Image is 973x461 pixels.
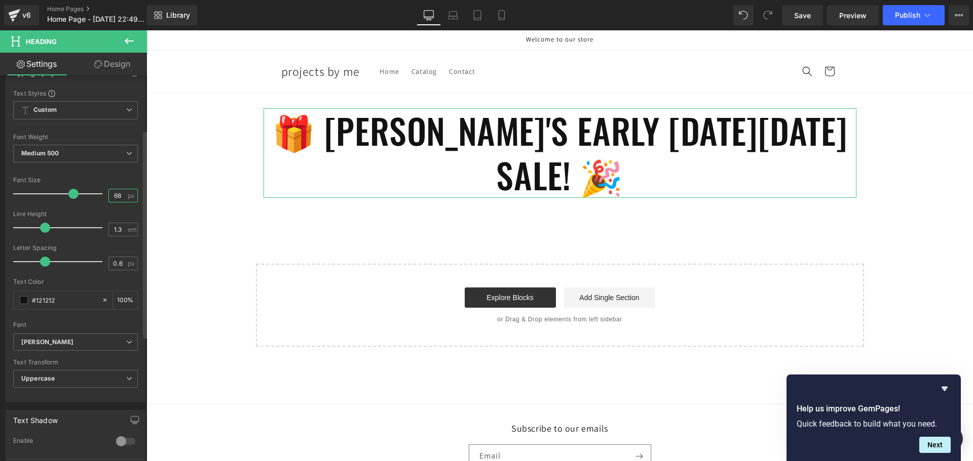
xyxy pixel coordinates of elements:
[26,37,57,46] span: Heading
[418,257,509,277] a: Add Single Section
[318,257,409,277] a: Explore Blocks
[733,5,754,25] button: Undo
[126,285,701,292] p: or Drag & Drop elements from left sidebar
[794,10,811,21] span: Save
[441,5,465,25] a: Laptop
[417,5,441,25] a: Desktop
[128,192,136,199] span: px
[883,5,945,25] button: Publish
[797,419,951,429] p: Quick feedback to build what you need.
[13,134,138,141] div: Font Weight
[650,30,672,52] summary: Search
[128,226,136,233] span: em
[131,31,217,51] a: projects by me
[21,149,59,157] b: Medium 500
[949,5,969,25] button: More
[797,383,951,453] div: Help us improve GemPages!
[13,244,138,252] div: Letter Spacing
[227,30,258,52] a: Home
[128,260,136,267] span: px
[233,36,252,46] span: Home
[827,5,879,25] a: Preview
[13,359,138,366] div: Text Transform
[380,5,447,13] span: Welcome to our store
[47,5,164,13] a: Home Pages
[135,392,692,404] h2: Subscribe to our emails
[33,106,57,114] b: Custom
[13,278,138,285] div: Text Color
[76,53,149,75] a: Design
[13,321,138,328] div: Font
[490,5,514,25] a: Mobile
[758,5,778,25] button: Redo
[296,30,334,52] a: Contact
[166,11,190,20] span: Library
[32,295,97,306] input: Color
[259,30,296,52] a: Catalog
[117,78,710,167] h1: 🎁 [PERSON_NAME]'s Early [DATE][DATE] Sale! 🎉
[839,10,867,21] span: Preview
[939,383,951,395] button: Hide survey
[21,338,73,347] i: [PERSON_NAME]
[47,15,144,23] span: Home Page - [DATE] 22:49:06
[13,177,138,184] div: Font Size
[895,11,920,19] span: Publish
[21,374,55,382] b: Uppercase
[13,211,138,218] div: Line Height
[797,403,951,415] h2: Help us improve GemPages!
[465,5,490,25] a: Tablet
[147,5,197,25] a: New Library
[265,36,290,46] span: Catalog
[323,414,504,437] input: Email
[135,33,213,49] span: projects by me
[4,5,39,25] a: v6
[13,89,138,97] div: Text Styles
[13,410,58,425] div: Text Shadow
[13,437,106,447] div: Enable
[919,437,951,453] button: Next question
[13,63,55,77] div: Typography
[482,414,504,438] button: Subscribe
[303,36,328,46] span: Contact
[20,9,33,22] div: v6
[113,291,137,309] div: %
